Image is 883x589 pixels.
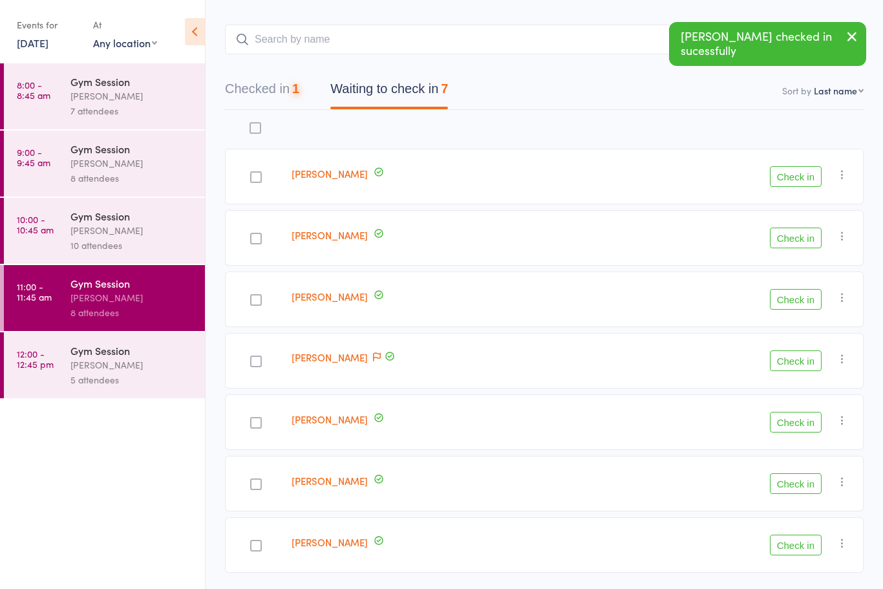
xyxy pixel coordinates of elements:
div: Gym Session [70,276,194,290]
div: Any location [93,36,157,50]
time: 10:00 - 10:45 am [17,214,54,235]
button: Waiting to check in7 [330,75,448,109]
div: At [93,14,157,36]
button: Check in [770,289,822,310]
a: [PERSON_NAME] [292,412,368,426]
a: [PERSON_NAME] [292,290,368,303]
a: [PERSON_NAME] [292,350,368,364]
div: [PERSON_NAME] [70,223,194,238]
button: Checked in1 [225,75,299,109]
a: [PERSON_NAME] [292,167,368,180]
div: 10 attendees [70,238,194,253]
label: Sort by [782,84,811,97]
div: Events for [17,14,80,36]
time: 11:00 - 11:45 am [17,281,52,302]
button: Check in [770,228,822,248]
a: [PERSON_NAME] [292,535,368,549]
button: Check in [770,350,822,371]
a: 10:00 -10:45 amGym Session[PERSON_NAME]10 attendees [4,198,205,264]
div: Gym Session [70,343,194,358]
div: Last name [814,84,857,97]
div: [PERSON_NAME] [70,89,194,103]
button: Check in [770,412,822,433]
time: 8:00 - 8:45 am [17,80,50,100]
div: 7 attendees [70,103,194,118]
a: 9:00 -9:45 amGym Session[PERSON_NAME]8 attendees [4,131,205,197]
time: 12:00 - 12:45 pm [17,348,54,369]
time: 9:00 - 9:45 am [17,147,50,167]
div: 1 [292,81,299,96]
a: 12:00 -12:45 pmGym Session[PERSON_NAME]5 attendees [4,332,205,398]
div: Gym Session [70,142,194,156]
div: [PERSON_NAME] [70,358,194,372]
a: [PERSON_NAME] [292,228,368,242]
div: Gym Session [70,74,194,89]
div: [PERSON_NAME] [70,290,194,305]
div: [PERSON_NAME] [70,156,194,171]
button: Check in [770,535,822,555]
a: [DATE] [17,36,48,50]
button: Check in [770,166,822,187]
div: [PERSON_NAME] checked in sucessfully [669,22,866,66]
div: 8 attendees [70,305,194,320]
div: 8 attendees [70,171,194,186]
input: Search by name [225,25,734,54]
a: [PERSON_NAME] [292,474,368,487]
a: 8:00 -8:45 amGym Session[PERSON_NAME]7 attendees [4,63,205,129]
div: Gym Session [70,209,194,223]
button: Check in [770,473,822,494]
div: 5 attendees [70,372,194,387]
div: 7 [441,81,448,96]
a: 11:00 -11:45 amGym Session[PERSON_NAME]8 attendees [4,265,205,331]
